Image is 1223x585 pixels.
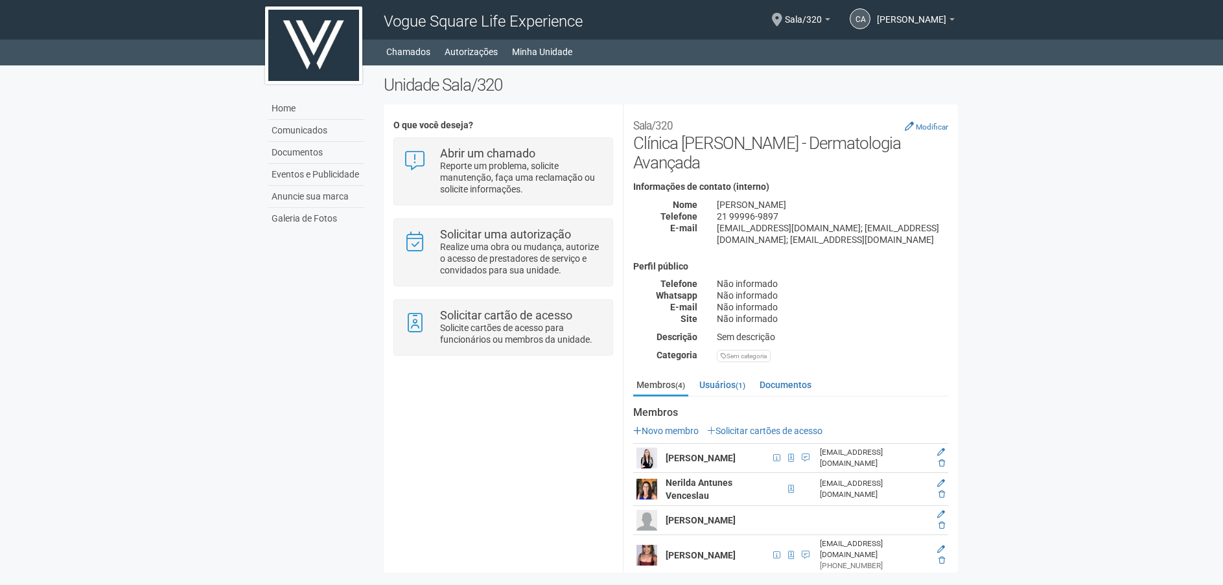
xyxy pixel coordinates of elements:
div: [EMAIL_ADDRESS][DOMAIN_NAME] [820,478,925,500]
strong: Site [681,314,697,324]
h4: Informações de contato (interno) [633,182,948,192]
small: Modificar [916,122,948,132]
div: [EMAIL_ADDRESS][DOMAIN_NAME] [820,447,925,469]
a: Solicitar cartão de acesso Solicite cartões de acesso para funcionários ou membros da unidade. [404,310,603,345]
a: Excluir membro [938,556,945,565]
a: Usuários(1) [696,375,749,395]
strong: [PERSON_NAME] [666,515,736,525]
a: Novo membro [633,426,699,436]
a: Home [268,98,364,120]
div: Não informado [707,301,958,313]
div: [EMAIL_ADDRESS][DOMAIN_NAME] [820,538,925,560]
a: [PERSON_NAME] [877,16,955,27]
strong: Telefone [660,279,697,289]
a: Excluir membro [938,490,945,499]
img: logo.jpg [265,6,362,84]
div: [PERSON_NAME] [707,199,958,211]
small: (4) [675,381,685,390]
a: Documentos [268,142,364,164]
div: Sem descrição [707,331,958,343]
strong: Telefone [660,211,697,222]
a: Editar membro [937,479,945,488]
h4: O que você deseja? [393,120,613,130]
a: Anuncie sua marca [268,186,364,208]
strong: [PERSON_NAME] [666,453,736,463]
strong: E-mail [670,302,697,312]
strong: Descrição [657,332,697,342]
strong: Membros [633,407,948,419]
p: Solicite cartões de acesso para funcionários ou membros da unidade. [440,322,603,345]
strong: Solicitar cartão de acesso [440,308,572,322]
a: CA [850,8,870,29]
span: Sala/320 [785,2,822,25]
p: Reporte um problema, solicite manutenção, faça uma reclamação ou solicite informações. [440,160,603,195]
strong: Whatsapp [656,290,697,301]
small: Sala/320 [633,119,673,132]
strong: Categoria [657,350,697,360]
strong: [PERSON_NAME] [666,550,736,560]
a: Excluir membro [938,459,945,468]
h4: Perfil público [633,262,948,271]
a: Abrir um chamado Reporte um problema, solicite manutenção, faça uma reclamação ou solicite inform... [404,148,603,195]
a: Documentos [756,375,815,395]
div: Sem categoria [717,350,771,362]
a: Solicitar uma autorização Realize uma obra ou mudança, autorize o acesso de prestadores de serviç... [404,229,603,276]
div: Não informado [707,290,958,301]
a: Galeria de Fotos [268,208,364,229]
a: Minha Unidade [512,43,572,61]
a: Solicitar cartões de acesso [707,426,822,436]
a: Comunicados [268,120,364,142]
span: Caroline Antunes Venceslau Resende [877,2,946,25]
img: user.png [636,479,657,499]
a: Eventos e Publicidade [268,164,364,186]
div: [EMAIL_ADDRESS][DOMAIN_NAME]; [EMAIL_ADDRESS][DOMAIN_NAME]; [EMAIL_ADDRESS][DOMAIN_NAME] [707,222,958,246]
a: Excluir membro [938,521,945,530]
a: Chamados [386,43,430,61]
strong: Nerilda Antunes Venceslau [666,477,732,501]
img: user.png [636,448,657,468]
a: Sala/320 [785,16,830,27]
img: user.png [636,510,657,531]
a: Editar membro [937,448,945,457]
h2: Clínica [PERSON_NAME] - Dermatologia Avançada [633,114,948,172]
span: Vogue Square Life Experience [384,12,583,30]
small: (1) [736,381,745,390]
p: Realize uma obra ou mudança, autorize o acesso de prestadores de serviço e convidados para sua un... [440,241,603,276]
a: Modificar [905,121,948,132]
strong: Nome [673,200,697,210]
strong: E-mail [670,223,697,233]
div: Não informado [707,313,958,325]
img: user.png [636,545,657,566]
h2: Unidade Sala/320 [384,75,959,95]
a: Editar membro [937,510,945,519]
a: Autorizações [445,43,498,61]
div: Não informado [707,278,958,290]
strong: Abrir um chamado [440,146,535,160]
a: Editar membro [937,545,945,554]
div: [PHONE_NUMBER] [820,560,925,571]
a: Membros(4) [633,375,688,396]
div: 21 99996-9897 [707,211,958,222]
strong: Solicitar uma autorização [440,227,571,241]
